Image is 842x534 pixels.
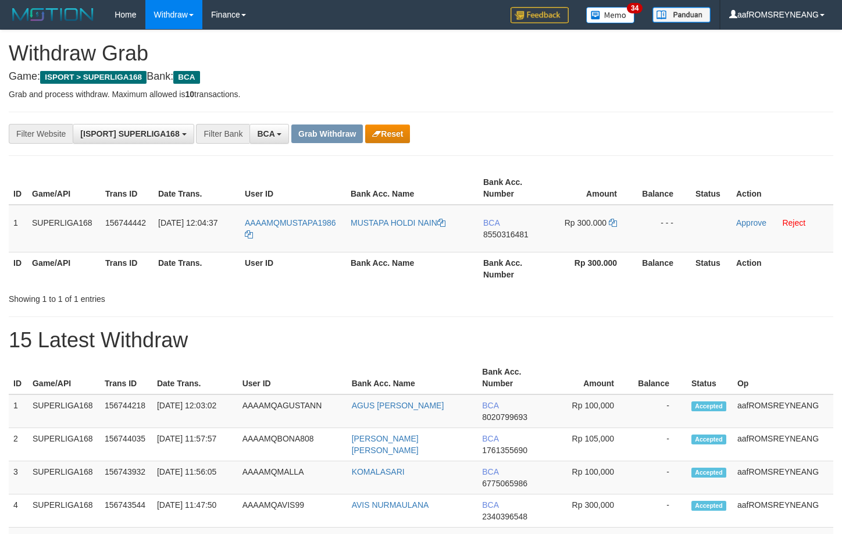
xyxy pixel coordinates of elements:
[105,218,146,227] span: 156744442
[687,361,733,394] th: Status
[586,7,635,23] img: Button%20Memo.svg
[733,461,833,494] td: aafROMSREYNEANG
[631,428,687,461] td: -
[154,172,240,205] th: Date Trans.
[732,172,833,205] th: Action
[249,124,289,144] button: BCA
[27,252,101,285] th: Game/API
[691,252,732,285] th: Status
[238,428,347,461] td: AAAAMQBONA808
[483,230,529,239] span: Copy 8550316481 to clipboard
[733,394,833,428] td: aafROMSREYNEANG
[100,361,152,394] th: Trans ID
[9,172,27,205] th: ID
[27,172,101,205] th: Game/API
[631,461,687,494] td: -
[634,172,691,205] th: Balance
[482,512,527,521] span: Copy 2340396548 to clipboard
[154,252,240,285] th: Date Trans.
[152,428,238,461] td: [DATE] 11:57:57
[691,468,726,478] span: Accepted
[479,252,550,285] th: Bank Acc. Number
[352,467,405,476] a: KOMALASARI
[482,500,498,510] span: BCA
[627,3,643,13] span: 34
[736,218,766,227] a: Approve
[550,172,634,205] th: Amount
[477,361,548,394] th: Bank Acc. Number
[9,428,28,461] td: 2
[482,446,527,455] span: Copy 1761355690 to clipboard
[173,71,199,84] span: BCA
[28,428,100,461] td: SUPERLIGA168
[9,124,73,144] div: Filter Website
[238,494,347,528] td: AAAAMQAVIS99
[152,361,238,394] th: Date Trans.
[479,172,550,205] th: Bank Acc. Number
[73,124,194,144] button: [ISPORT] SUPERLIGA168
[631,361,687,394] th: Balance
[691,401,726,411] span: Accepted
[511,7,569,23] img: Feedback.jpg
[291,124,363,143] button: Grab Withdraw
[550,252,634,285] th: Rp 300.000
[9,6,97,23] img: MOTION_logo.png
[482,434,498,443] span: BCA
[352,500,429,510] a: AVIS NURMAULANA
[548,494,631,528] td: Rp 300,000
[240,252,346,285] th: User ID
[548,428,631,461] td: Rp 105,000
[100,461,152,494] td: 156743932
[482,401,498,410] span: BCA
[691,172,732,205] th: Status
[634,252,691,285] th: Balance
[152,461,238,494] td: [DATE] 11:56:05
[548,461,631,494] td: Rp 100,000
[482,412,527,422] span: Copy 8020799693 to clipboard
[631,394,687,428] td: -
[482,467,498,476] span: BCA
[158,218,217,227] span: [DATE] 12:04:37
[100,428,152,461] td: 156744035
[238,394,347,428] td: AAAAMQAGUSTANN
[346,172,479,205] th: Bank Acc. Name
[240,172,346,205] th: User ID
[9,205,27,252] td: 1
[733,361,833,394] th: Op
[652,7,711,23] img: panduan.png
[28,494,100,528] td: SUPERLIGA168
[28,394,100,428] td: SUPERLIGA168
[196,124,249,144] div: Filter Bank
[482,479,527,488] span: Copy 6775065986 to clipboard
[9,494,28,528] td: 4
[352,434,419,455] a: [PERSON_NAME] [PERSON_NAME]
[101,172,154,205] th: Trans ID
[691,435,726,444] span: Accepted
[28,361,100,394] th: Game/API
[782,218,805,227] a: Reject
[80,129,179,138] span: [ISPORT] SUPERLIGA168
[40,71,147,84] span: ISPORT > SUPERLIGA168
[101,252,154,285] th: Trans ID
[9,252,27,285] th: ID
[347,361,478,394] th: Bank Acc. Name
[365,124,410,143] button: Reset
[9,394,28,428] td: 1
[548,394,631,428] td: Rp 100,000
[631,494,687,528] td: -
[152,494,238,528] td: [DATE] 11:47:50
[483,218,500,227] span: BCA
[352,401,444,410] a: AGUS [PERSON_NAME]
[100,494,152,528] td: 156743544
[9,42,833,65] h1: Withdraw Grab
[351,218,445,227] a: MUSTAPA HOLDI NAIN
[609,218,617,227] a: Copy 300000 to clipboard
[245,218,336,239] a: AAAAMQMUSTAPA1986
[733,494,833,528] td: aafROMSREYNEANG
[28,461,100,494] td: SUPERLIGA168
[100,394,152,428] td: 156744218
[9,71,833,83] h4: Game: Bank:
[257,129,274,138] span: BCA
[346,252,479,285] th: Bank Acc. Name
[634,205,691,252] td: - - -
